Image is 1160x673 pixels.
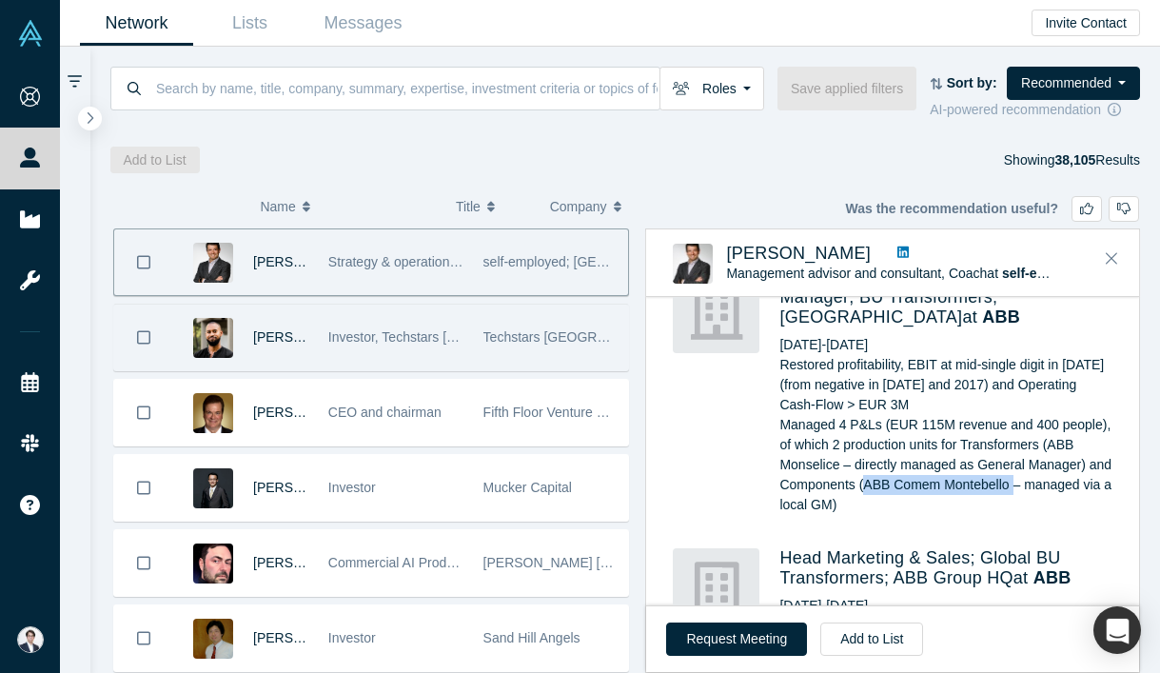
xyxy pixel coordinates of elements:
span: Techstars [GEOGRAPHIC_DATA] [483,329,683,345]
img: Edoardo Siano's Profile Image [193,243,233,283]
h4: Head Marketing & Sales; Global BU Transformers; ABB Group HQ at [779,548,1112,589]
button: Add to List [110,147,200,173]
a: [PERSON_NAME] [253,555,363,570]
strong: 38,105 [1054,152,1095,168]
button: Add to List [820,623,923,656]
img: Richard Svinkin's Profile Image [193,544,233,584]
img: Richard J. Geruson's Profile Image [193,393,233,433]
a: [PERSON_NAME] [726,244,871,263]
button: Name [260,187,436,227]
button: Bookmark [114,530,173,596]
button: Company [550,187,624,227]
div: [DATE] - [DATE] [779,596,1112,616]
span: Strategy & operational excellence for profitable growth [328,254,648,269]
button: Title [456,187,530,227]
button: Bookmark [114,605,173,671]
div: [DATE] - [DATE] [779,335,1112,355]
a: Messages [306,1,420,46]
a: [PERSON_NAME] [253,480,363,495]
span: Sand Hill Angels [483,630,580,645]
span: Mucker Capital [483,480,572,495]
div: Was the recommendation useful? [845,196,1139,222]
button: Save applied filters [777,67,916,110]
a: [PERSON_NAME] [253,329,363,345]
span: CEO and chairman [328,405,442,420]
button: Bookmark [114,305,173,370]
span: Investor, Techstars [GEOGRAPHIC_DATA] [328,329,581,345]
span: Commercial AI Product Lead - Astellas & Angel Investor - [PERSON_NAME] [PERSON_NAME] Capital, Alc... [328,555,1034,570]
span: self-employed; [GEOGRAPHIC_DATA] [483,254,713,269]
span: Name [260,187,295,227]
img: ABB's Logo [673,267,759,353]
input: Search by name, title, company, summary, expertise, investment criteria or topics of focus [154,66,659,110]
button: Invite Contact [1032,10,1140,36]
span: Fifth Floor Venture Partners [483,405,647,420]
span: Investor [328,630,376,645]
span: Investor [328,480,376,495]
button: Recommended [1007,67,1140,100]
img: Jerry Chen's Profile Image [193,468,233,508]
button: Roles [659,67,764,110]
img: Alchemist Vault Logo [17,20,44,47]
span: Company [550,187,607,227]
div: AI-powered recommendation [930,100,1140,120]
img: Edoardo Siano's Profile Image [673,244,713,284]
img: Naji Barnes-McFarlane's Profile Image [193,318,233,358]
img: Ning Sung's Profile Image [193,619,233,659]
a: Network [80,1,193,46]
button: Request Meeting [666,623,807,656]
span: [PERSON_NAME] [PERSON_NAME] Capital [483,555,752,570]
img: ABB's Logo [673,548,759,635]
button: Close [1097,244,1126,274]
a: ABB [1033,568,1072,587]
span: Title [456,187,481,227]
p: Restored profitability, EBIT at mid-single digit in [DATE] (from negative in [DATE] and 2017) and... [779,355,1112,515]
strong: Sort by: [947,75,997,90]
button: Bookmark [114,455,173,521]
div: Showing [1004,147,1140,173]
h4: Local Business Unit (BU) & General Manager; BU Transformers; [GEOGRAPHIC_DATA] at [779,267,1112,328]
button: Bookmark [114,229,173,295]
a: ABB [982,307,1020,327]
a: [PERSON_NAME] [253,630,363,645]
span: Results [1054,152,1140,168]
a: [PERSON_NAME] [253,254,363,269]
a: Lists [193,1,306,46]
a: [PERSON_NAME] [253,405,363,420]
img: Eisuke Shimizu's Account [17,626,44,653]
button: Bookmark [114,380,173,445]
